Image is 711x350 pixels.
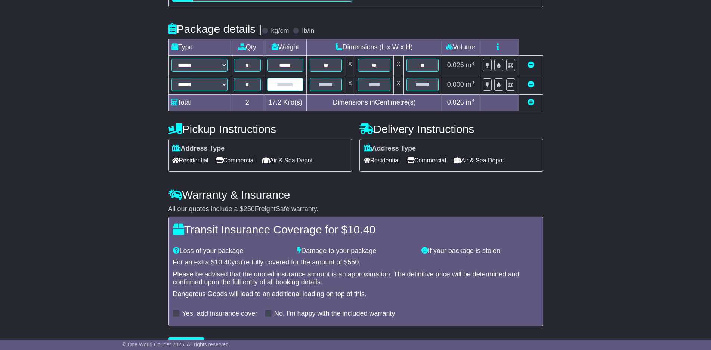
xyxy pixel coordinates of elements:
[173,270,538,286] div: Please be advised that the quoted insurance amount is an approximation. The definitive price will...
[347,223,375,236] span: 10.40
[274,310,395,318] label: No, I'm happy with the included warranty
[231,95,264,111] td: 2
[173,290,538,298] div: Dangerous Goods will lead to an additional loading on top of this.
[172,145,225,153] label: Address Type
[168,39,231,56] td: Type
[393,56,403,75] td: x
[466,99,474,106] span: m
[472,61,474,66] sup: 3
[173,223,538,236] h4: Transit Insurance Coverage for $
[182,310,257,318] label: Yes, add insurance cover
[173,258,538,267] div: For an extra $ you're fully covered for the amount of $ .
[528,61,534,69] a: Remove this item
[407,155,446,166] span: Commercial
[466,81,474,88] span: m
[447,99,464,106] span: 0.026
[447,81,464,88] span: 0.000
[364,145,416,153] label: Address Type
[466,61,474,69] span: m
[169,247,294,255] div: Loss of your package
[359,123,543,135] h4: Delivery Instructions
[447,61,464,69] span: 0.026
[306,95,442,111] td: Dimensions in Centimetre(s)
[306,39,442,56] td: Dimensions (L x W x H)
[168,23,262,35] h4: Package details |
[172,155,208,166] span: Residential
[168,205,543,213] div: All our quotes include a $ FreightSafe warranty.
[168,189,543,201] h4: Warranty & Insurance
[264,95,306,111] td: Kilo(s)
[216,155,255,166] span: Commercial
[293,247,418,255] div: Damage to your package
[168,123,352,135] h4: Pickup Instructions
[122,341,230,347] span: © One World Courier 2025. All rights reserved.
[268,99,281,106] span: 17.2
[393,75,403,95] td: x
[264,39,306,56] td: Weight
[528,81,534,88] a: Remove this item
[345,56,355,75] td: x
[347,258,359,266] span: 550
[302,27,314,35] label: lb/in
[244,205,255,213] span: 250
[442,39,479,56] td: Volume
[215,258,232,266] span: 10.40
[418,247,542,255] div: If your package is stolen
[364,155,400,166] span: Residential
[472,98,474,103] sup: 3
[454,155,504,166] span: Air & Sea Depot
[528,99,534,106] a: Add new item
[168,95,231,111] td: Total
[472,80,474,86] sup: 3
[271,27,289,35] label: kg/cm
[231,39,264,56] td: Qty
[262,155,313,166] span: Air & Sea Depot
[345,75,355,95] td: x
